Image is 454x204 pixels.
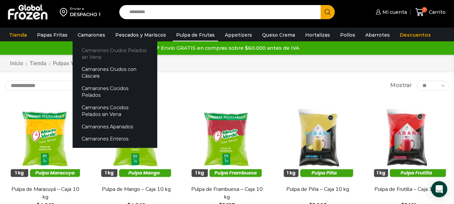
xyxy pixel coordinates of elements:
span: Carrito [427,9,446,15]
a: Queso Crema [259,29,298,41]
a: Inicio [10,60,24,68]
a: Pescados y Mariscos [112,29,169,41]
a: Camarones Apanados [73,120,157,133]
a: Pollos [337,29,359,41]
a: Camarones [74,29,109,41]
button: Search button [321,5,335,19]
div: Enviar a [70,6,100,11]
span: Mi cuenta [381,9,407,15]
a: Camarones Cocidos Pelados sin Vena [73,101,157,120]
a: Camarones Cocidos Pelados [73,82,157,101]
a: Papas Fritas [34,29,71,41]
a: Camarones Crudos Pelados sin Vena [73,44,157,63]
div: DESPACHO 1 [70,11,100,18]
nav: Breadcrumb [10,60,135,68]
a: Abarrotes [362,29,393,41]
a: Pulpa de Piña – Caja 10 kg [282,186,354,193]
a: Pulpa de Mango – Caja 10 kg [100,186,172,193]
a: Camarones Crudos con Cáscara [73,63,157,82]
div: Open Intercom Messenger [431,181,447,197]
select: Pedido de la tienda [5,81,91,91]
a: Hortalizas [302,29,333,41]
a: Descuentos [397,29,434,41]
a: Mi cuenta [374,5,407,19]
span: 7 [422,7,427,12]
a: Pulpa de Maracuyá – Caja 10 kg [9,186,82,201]
a: Tienda [29,60,47,68]
a: 7 Carrito [414,4,447,20]
span: Mostrar [390,82,412,89]
a: Tienda [6,29,30,41]
a: Appetizers [221,29,255,41]
img: address-field-icon.svg [60,6,70,18]
a: Pulpa de Frutilla – Caja 10 kg [372,186,445,193]
a: Pulpa de Frutas [173,29,218,41]
a: Camarones Enteros [73,133,157,145]
a: Pulpa de Frambuesa – Caja 10 kg [191,186,263,201]
a: Pulpas y Frutas [52,60,91,68]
